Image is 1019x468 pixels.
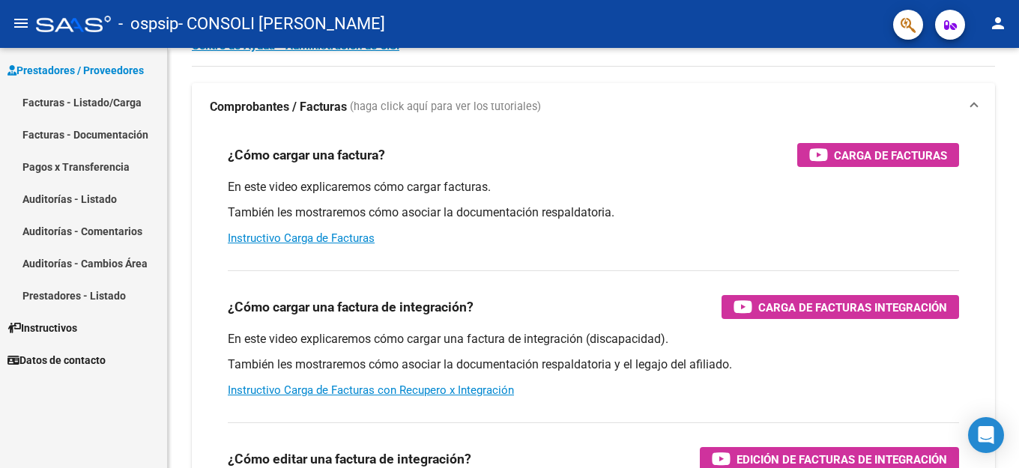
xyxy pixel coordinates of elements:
[228,383,514,397] a: Instructivo Carga de Facturas con Recupero x Integración
[350,99,541,115] span: (haga click aquí para ver los tutoriales)
[178,7,385,40] span: - CONSOLI [PERSON_NAME]
[210,99,347,115] strong: Comprobantes / Facturas
[7,62,144,79] span: Prestadores / Proveedores
[228,297,474,317] h3: ¿Cómo cargar una factura de integración?
[797,143,959,167] button: Carga de Facturas
[228,356,959,373] p: También les mostraremos cómo asociar la documentación respaldatoria y el legajo del afiliado.
[228,231,375,245] a: Instructivo Carga de Facturas
[12,14,30,32] mat-icon: menu
[228,331,959,347] p: En este video explicaremos cómo cargar una factura de integración (discapacidad).
[7,352,106,368] span: Datos de contacto
[989,14,1007,32] mat-icon: person
[7,320,77,336] span: Instructivos
[968,417,1004,453] div: Open Intercom Messenger
[192,83,995,131] mat-expansion-panel-header: Comprobantes / Facturas (haga click aquí para ver los tutoriales)
[722,295,959,319] button: Carga de Facturas Integración
[118,7,178,40] span: - ospsip
[228,145,385,165] h3: ¿Cómo cargar una factura?
[228,204,959,221] p: También les mostraremos cómo asociar la documentación respaldatoria.
[228,179,959,195] p: En este video explicaremos cómo cargar facturas.
[758,298,947,317] span: Carga de Facturas Integración
[834,146,947,165] span: Carga de Facturas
